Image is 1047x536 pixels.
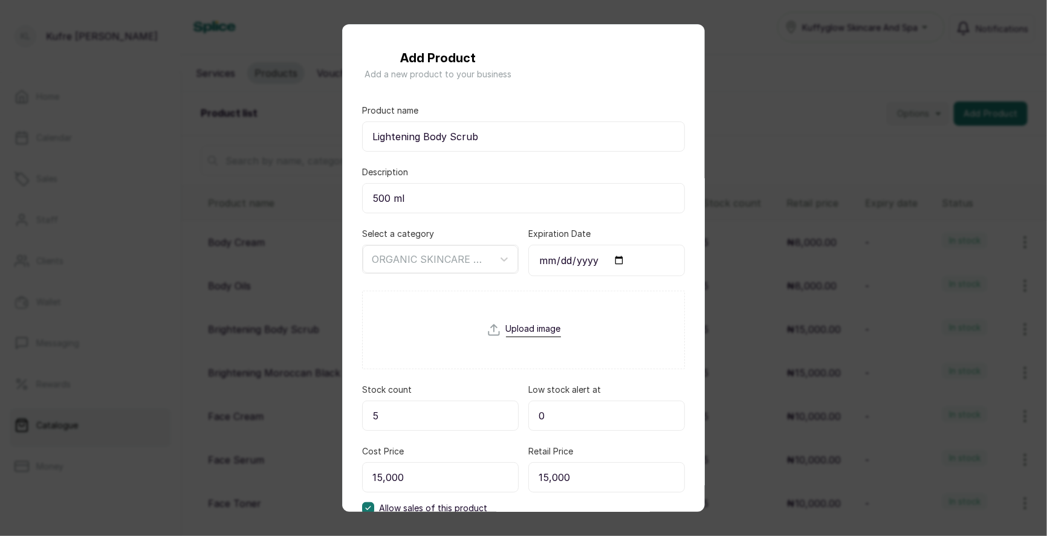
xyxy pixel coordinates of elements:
label: Expiration Date [528,228,591,240]
label: Low stock alert at [528,384,601,396]
label: Stock count [362,384,412,396]
p: Add a new product to your business [365,68,511,80]
label: Retail Price [528,445,573,457]
input: 0 [362,401,519,431]
label: Description [362,166,408,178]
input: E.g Manicure [362,121,685,152]
label: Select a category [362,228,434,240]
input: Enter price [362,462,519,492]
input: A brief description of this service [362,183,685,213]
label: Product name [362,105,418,117]
span: Allow sales of this product [379,502,487,514]
label: Cost Price [362,445,404,457]
input: DD/MM/YY [528,245,685,276]
h1: Add Product [365,49,511,68]
input: 0 [528,401,685,431]
input: Enter price [528,462,685,492]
